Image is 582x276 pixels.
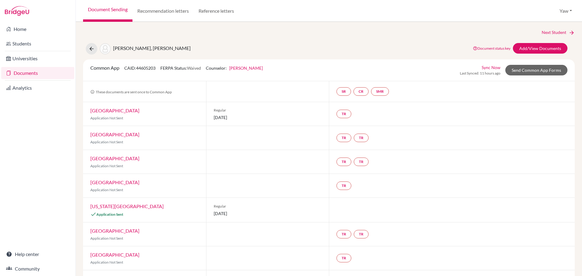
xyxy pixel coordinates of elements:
[90,252,139,258] a: [GEOGRAPHIC_DATA]
[160,65,201,71] span: FERPA Status:
[1,248,74,260] a: Help center
[206,65,263,71] span: Counselor:
[90,155,139,161] a: [GEOGRAPHIC_DATA]
[354,230,369,238] a: TR
[90,90,172,94] span: These documents are sent once to Common App
[1,67,74,79] a: Documents
[460,71,500,76] span: Last Synced: 11 hours ago
[1,52,74,65] a: Universities
[354,134,369,142] a: TR
[353,87,369,96] a: CR
[1,263,74,275] a: Community
[90,179,139,185] a: [GEOGRAPHIC_DATA]
[214,210,322,217] span: [DATE]
[113,45,191,51] span: [PERSON_NAME], [PERSON_NAME]
[336,134,351,142] a: TR
[90,164,123,168] span: Application Not Sent
[336,110,351,118] a: TR
[336,158,351,166] a: TR
[5,6,29,16] img: Bridge-U
[214,204,322,209] span: Regular
[90,131,139,137] a: [GEOGRAPHIC_DATA]
[90,116,123,120] span: Application Not Sent
[214,114,322,121] span: [DATE]
[187,65,201,71] span: Waived
[90,188,123,192] span: Application Not Sent
[336,254,351,262] a: TR
[1,23,74,35] a: Home
[124,65,156,71] span: CAID: 44605203
[90,228,139,234] a: [GEOGRAPHIC_DATA]
[90,108,139,113] a: [GEOGRAPHIC_DATA]
[214,108,322,113] span: Regular
[513,43,567,54] a: Add/View Documents
[336,230,351,238] a: TR
[96,212,123,217] span: Application Sent
[473,46,510,51] a: Document status key
[90,140,123,144] span: Application Not Sent
[336,181,351,190] a: TR
[371,87,389,96] a: SMR
[505,65,567,75] a: Send Common App Forms
[90,65,119,71] span: Common App
[90,260,123,264] span: Application Not Sent
[229,65,263,71] a: [PERSON_NAME]
[90,236,123,241] span: Application Not Sent
[90,203,164,209] a: [US_STATE][GEOGRAPHIC_DATA]
[482,64,500,71] a: Sync Now
[557,5,575,17] button: Yaw
[1,38,74,50] a: Students
[336,87,351,96] a: SR
[354,158,369,166] a: TR
[1,82,74,94] a: Analytics
[542,29,575,36] a: Next Student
